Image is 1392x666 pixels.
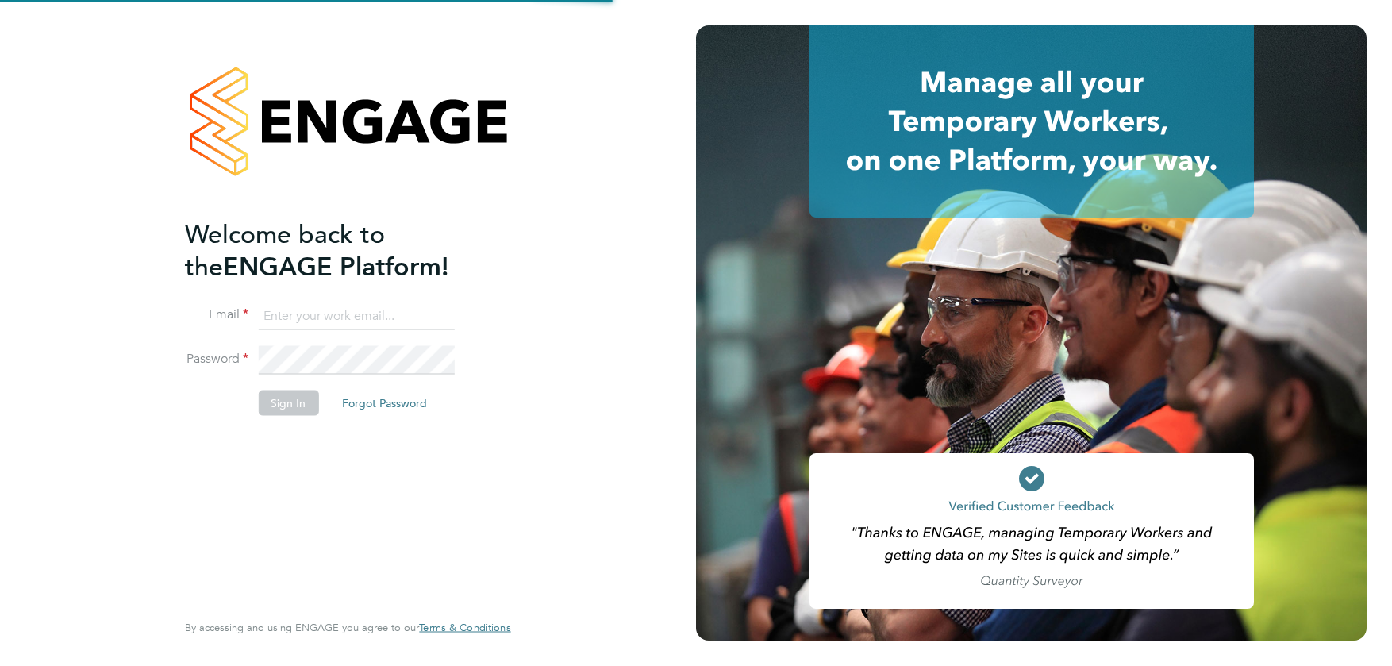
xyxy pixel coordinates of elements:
[419,622,510,634] a: Terms & Conditions
[185,218,494,283] h2: ENGAGE Platform!
[185,621,510,634] span: By accessing and using ENGAGE you agree to our
[258,302,454,330] input: Enter your work email...
[329,391,440,416] button: Forgot Password
[185,218,385,282] span: Welcome back to the
[419,621,510,634] span: Terms & Conditions
[185,351,248,368] label: Password
[258,391,318,416] button: Sign In
[185,306,248,323] label: Email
